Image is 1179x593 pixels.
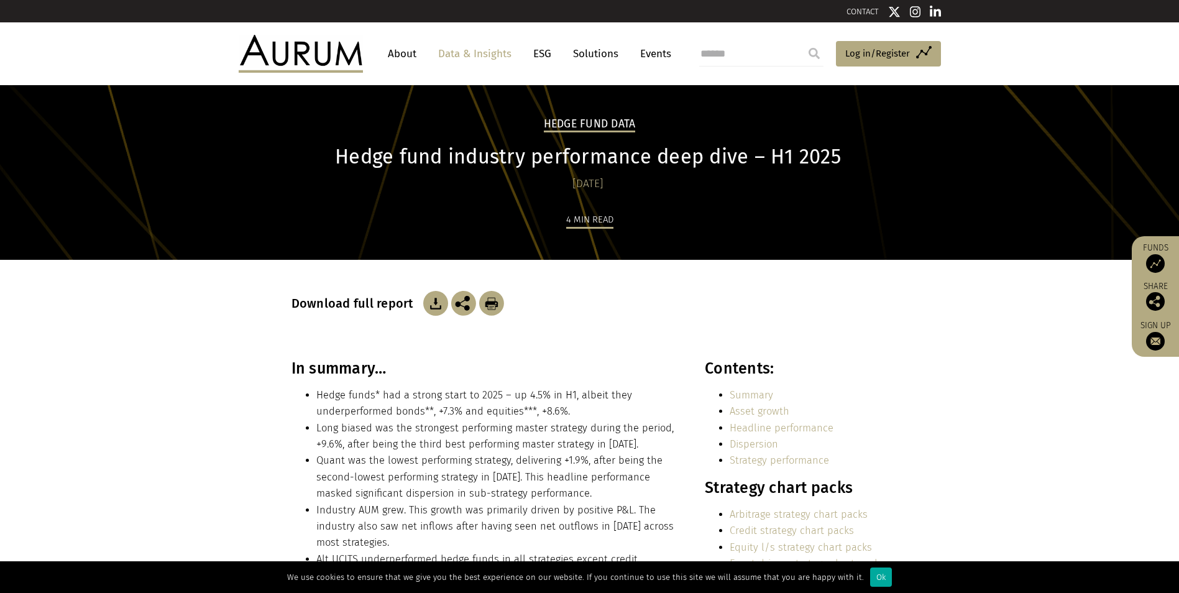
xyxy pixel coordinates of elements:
a: Log in/Register [836,41,941,67]
a: Dispersion [730,438,778,450]
a: Sign up [1138,320,1173,351]
a: Funds [1138,242,1173,273]
a: Solutions [567,42,625,65]
li: Hedge funds* had a strong start to 2025 – up 4.5% in H1, albeit they underperformed bonds**, +7.3... [316,387,678,420]
img: Download Article [479,291,504,316]
li: Industry AUM grew. This growth was primarily driven by positive P&L. The industry also saw net in... [316,502,678,551]
img: Twitter icon [888,6,901,18]
a: Credit strategy chart packs [730,525,854,536]
a: Strategy performance [730,454,829,466]
a: Headline performance [730,422,833,434]
a: Event driven strategy chart packs [730,558,884,569]
div: [DATE] [291,175,885,193]
input: Submit [802,41,827,66]
a: Data & Insights [432,42,518,65]
img: Download Article [423,291,448,316]
img: Share this post [1146,292,1165,311]
span: Log in/Register [845,46,910,61]
h3: Strategy chart packs [705,479,884,497]
img: Sign up to our newsletter [1146,332,1165,351]
h3: In summary… [291,359,678,378]
h3: Download full report [291,296,420,311]
h3: Contents: [705,359,884,378]
img: Aurum [239,35,363,72]
img: Access Funds [1146,254,1165,273]
img: Share this post [451,291,476,316]
div: 4 min read [566,212,613,229]
a: Events [634,42,671,65]
a: Summary [730,389,773,401]
a: Arbitrage strategy chart packs [730,508,868,520]
div: Share [1138,282,1173,311]
img: Instagram icon [910,6,921,18]
a: About [382,42,423,65]
li: Alt UCITS underperformed hedge funds in all strategies except credit. [316,551,678,568]
div: Ok [870,568,892,587]
h2: Hedge Fund Data [544,117,636,132]
a: Asset growth [730,405,789,417]
a: CONTACT [846,7,879,16]
a: ESG [527,42,557,65]
h1: Hedge fund industry performance deep dive – H1 2025 [291,145,885,169]
li: Long biased was the strongest performing master strategy during the period, +9.6%, after being th... [316,420,678,453]
img: Linkedin icon [930,6,941,18]
a: Equity l/s strategy chart packs [730,541,872,553]
li: Quant was the lowest performing strategy, delivering +1.9%, after being the second-lowest perform... [316,453,678,502]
